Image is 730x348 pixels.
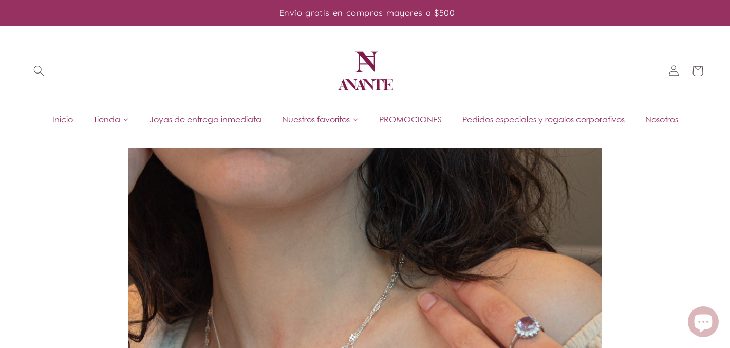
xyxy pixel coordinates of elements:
[452,112,635,127] a: Pedidos especiales y regalos corporativos
[635,112,688,127] a: Nosotros
[379,114,442,125] span: PROMOCIONES
[369,112,452,127] a: PROMOCIONES
[42,112,83,127] a: Inicio
[272,112,369,127] a: Nuestros favoritos
[279,7,455,18] span: Envío gratis en compras mayores a $500
[685,306,722,340] inbox-online-store-chat: Chat de la tienda online Shopify
[52,114,73,125] span: Inicio
[645,114,678,125] span: Nosotros
[282,114,350,125] span: Nuestros favoritos
[462,114,625,125] span: Pedidos especiales y regalos corporativos
[334,40,396,102] img: Anante Joyería | Diseño mexicano
[27,59,51,83] summary: Búsqueda
[139,112,272,127] a: Joyas de entrega inmediata
[83,112,139,127] a: Tienda
[330,36,400,106] a: Anante Joyería | Diseño mexicano
[93,114,120,125] span: Tienda
[149,114,261,125] span: Joyas de entrega inmediata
